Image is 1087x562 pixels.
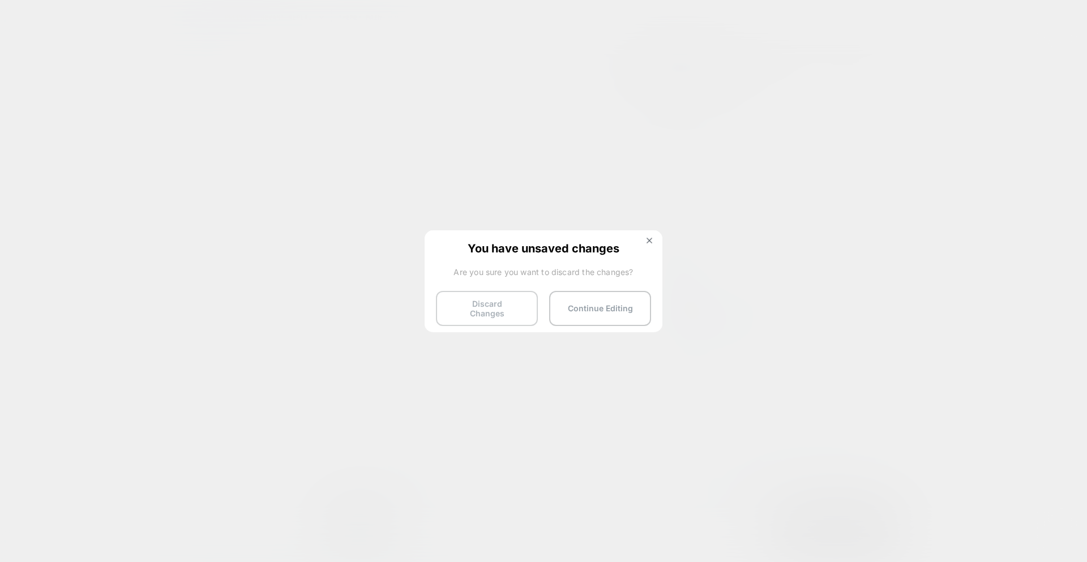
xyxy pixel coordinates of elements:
[436,267,651,277] span: Are you sure you want to discard the changes?
[436,291,538,326] button: Discard Changes
[136,466,213,496] iframe: Gorgias live chat messenger
[647,238,652,243] img: close
[549,291,651,326] button: Continue Editing
[436,242,651,253] span: You have unsaved changes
